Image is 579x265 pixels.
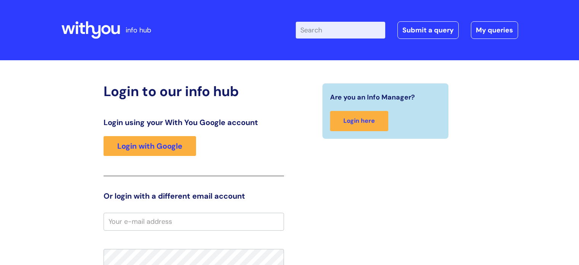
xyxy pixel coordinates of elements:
[104,191,284,201] h3: Or login with a different email account
[104,213,284,230] input: Your e-mail address
[126,24,151,36] p: info hub
[296,22,385,39] input: Search
[471,21,518,39] a: My queries
[397,21,459,39] a: Submit a query
[104,118,284,127] h3: Login using your With You Google account
[104,136,196,156] a: Login with Google
[330,91,415,103] span: Are you an Info Manager?
[104,83,284,100] h2: Login to our info hub
[330,111,388,131] a: Login here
